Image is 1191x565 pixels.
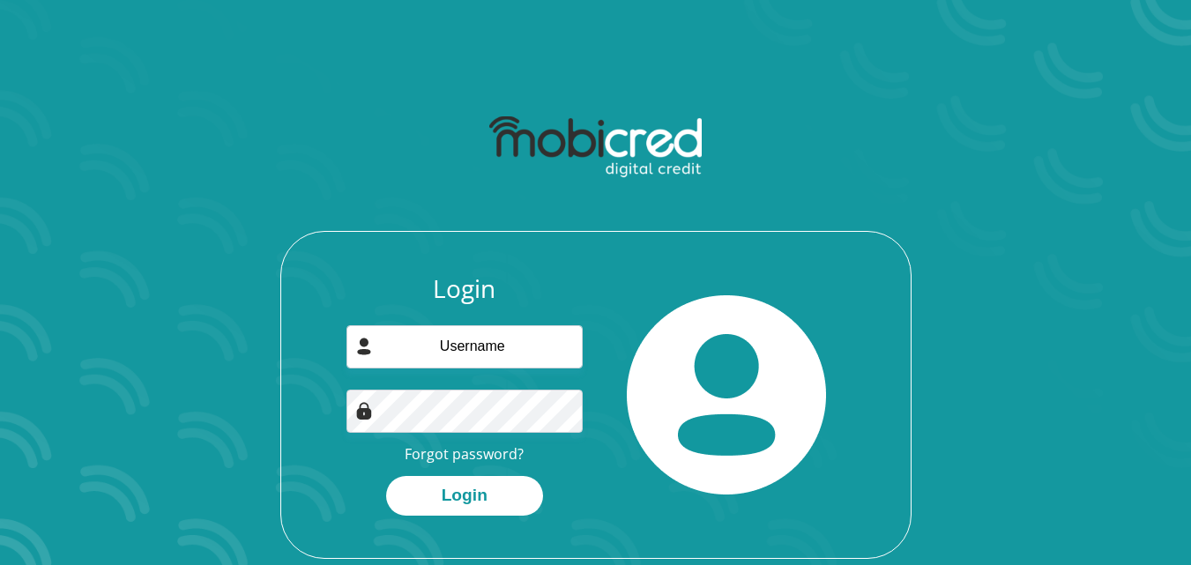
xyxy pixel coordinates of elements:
[355,402,373,420] img: Image
[489,116,702,178] img: mobicred logo
[346,274,583,304] h3: Login
[386,476,543,516] button: Login
[355,338,373,355] img: user-icon image
[405,444,524,464] a: Forgot password?
[346,325,583,368] input: Username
